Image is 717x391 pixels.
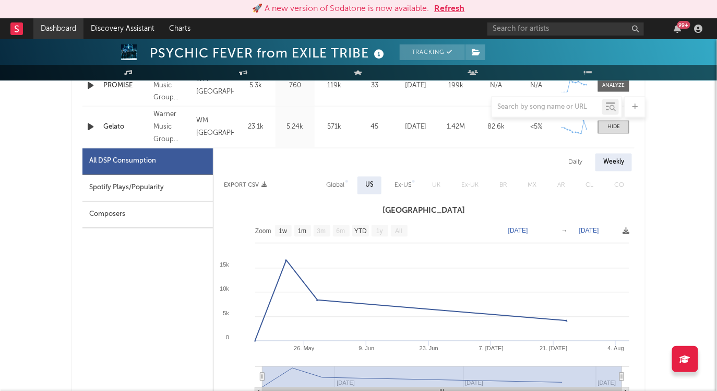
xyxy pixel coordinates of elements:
text: 1y [376,228,383,235]
div: WM [GEOGRAPHIC_DATA] [196,73,234,98]
div: Warner Music Group release, © 2025 10K Projects / LDH JAPAN Inc. [153,67,191,105]
div: N/A [519,80,554,91]
input: Search by song name or URL [492,103,602,112]
text: 5k [223,310,229,317]
text: 23. Jun [420,346,438,352]
text: 3m [317,228,326,235]
div: WM [GEOGRAPHIC_DATA] [196,115,234,140]
div: 33 [356,80,393,91]
text: 26. May [294,346,315,352]
text: 4. Aug [608,346,624,352]
div: N/A [479,80,513,91]
div: PSYCHIC FEVER from EXILE TRIBE [150,44,387,62]
text: → [561,227,568,235]
text: [DATE] [508,227,528,235]
div: Spotify Plays/Popularity [82,175,213,202]
text: 1w [279,228,288,235]
div: 🚀 A new version of Sodatone is now available. [253,3,429,15]
div: Warner Music Group release, © 2025 10K Projects / LDH JAPAN Inc. [153,109,191,146]
div: 5.3k [239,80,273,91]
div: <5% [519,122,554,133]
input: Search for artists [487,22,644,36]
a: Dashboard [33,18,83,39]
div: 23.1k [239,122,273,133]
text: 15k [220,262,229,268]
text: 10k [220,286,229,292]
div: 199k [438,80,473,91]
h3: [GEOGRAPHIC_DATA] [213,205,635,217]
a: Charts [162,18,198,39]
text: All [395,228,402,235]
div: Ex-US [395,179,411,192]
div: Global [326,179,344,192]
text: 0 [226,335,229,341]
div: 571k [317,122,351,133]
text: Zoom [255,228,271,235]
text: 6m [337,228,345,235]
button: Export CSV [224,182,267,189]
button: Refresh [435,3,465,15]
div: 1.42M [438,122,473,133]
text: 9. Jun [359,346,374,352]
a: Gelato [103,122,148,133]
button: Tracking [400,44,465,60]
div: 45 [356,122,393,133]
div: 119k [317,80,351,91]
button: 99+ [674,25,682,33]
div: 760 [278,80,312,91]
a: Discovery Assistant [83,18,162,39]
div: [DATE] [398,122,433,133]
div: US [365,179,374,192]
text: 1m [298,228,307,235]
text: 7. [DATE] [479,346,504,352]
text: YTD [354,228,367,235]
div: 5.24k [278,122,312,133]
text: [DATE] [579,227,599,235]
div: 82.6k [479,122,513,133]
div: All DSP Consumption [89,155,156,168]
div: All DSP Consumption [82,148,213,175]
text: 21. [DATE] [540,346,567,352]
div: [DATE] [398,80,433,91]
div: Composers [82,202,213,228]
div: Weekly [595,154,632,171]
div: 99 + [677,21,690,29]
div: Daily [560,154,590,171]
a: PROMISE [103,80,148,91]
